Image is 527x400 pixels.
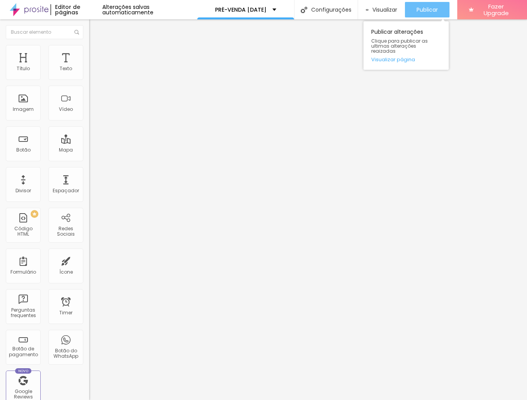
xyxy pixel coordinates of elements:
[358,2,405,17] button: Visualizar
[371,57,441,62] a: Visualizar página
[16,147,31,153] div: Botão
[74,30,79,34] img: Icone
[59,310,72,316] div: Timer
[8,389,38,400] div: Google Reviews
[8,226,38,237] div: Código HTML
[102,4,197,15] div: Alterações salvas automaticamente
[477,3,515,17] span: Fazer Upgrade
[15,368,32,374] div: Novo
[8,346,38,357] div: Botão de pagamento
[301,7,307,13] img: Icone
[17,66,30,71] div: Título
[60,66,72,71] div: Texto
[215,7,267,12] p: PRÉ-VENDA [DATE]
[417,7,438,13] span: Publicar
[59,147,73,153] div: Mapa
[371,38,441,54] span: Clique para publicar as ultimas alterações reaizadas
[89,19,527,400] iframe: Editor
[50,4,103,15] div: Editor de páginas
[363,21,449,70] div: Publicar alterações
[405,2,449,17] button: Publicar
[53,188,79,193] div: Espaçador
[59,107,73,112] div: Vídeo
[8,307,38,319] div: Perguntas frequentes
[15,188,31,193] div: Divisor
[13,107,34,112] div: Imagem
[6,25,83,39] input: Buscar elemento
[50,348,81,359] div: Botão do WhatsApp
[10,269,36,275] div: Formulário
[372,7,397,13] span: Visualizar
[59,269,73,275] div: Ícone
[50,226,81,237] div: Redes Sociais
[366,7,368,13] img: view-1.svg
